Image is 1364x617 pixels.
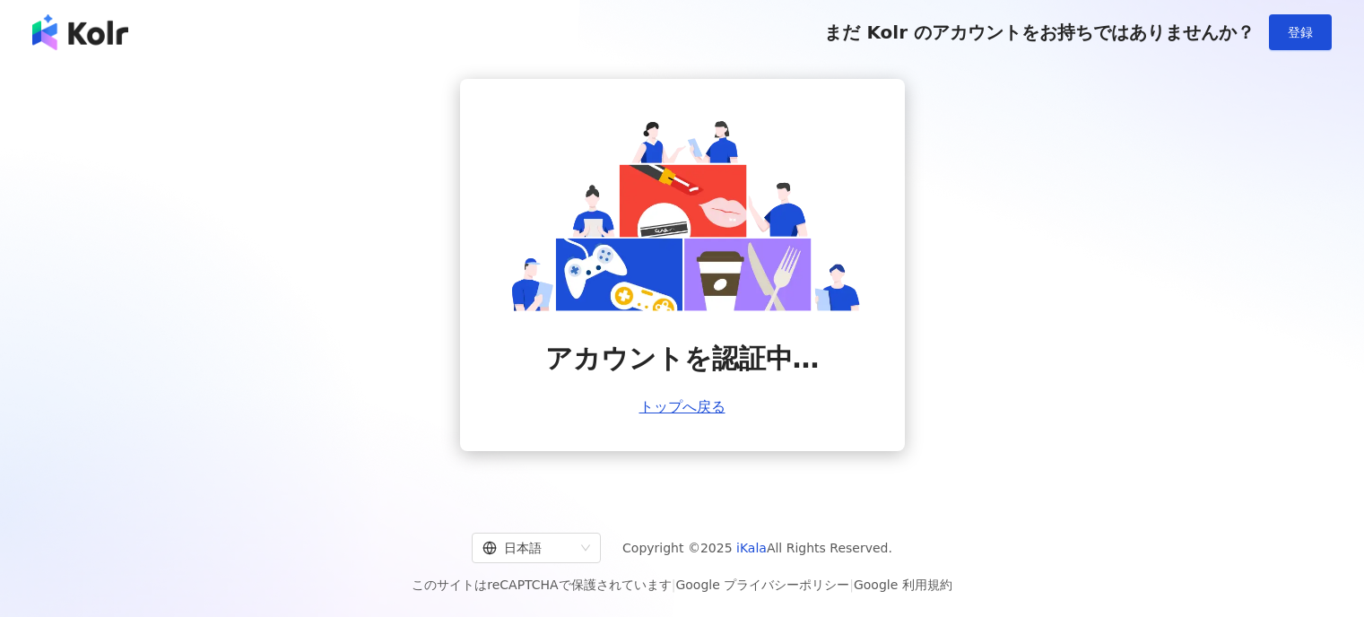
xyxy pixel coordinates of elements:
[854,578,952,592] a: Google 利用規約
[672,578,676,592] span: |
[622,537,892,559] span: Copyright © 2025 All Rights Reserved.
[545,340,820,378] span: アカウントを認証中…
[32,14,128,50] img: logo
[503,115,862,311] img: account is verifying
[824,22,1255,43] span: まだ Kolr のアカウントをお持ちではありませんか？
[736,541,767,555] a: iKala
[849,578,854,592] span: |
[482,534,574,562] div: 日本語
[639,399,725,415] a: トップへ戻る
[412,574,952,595] span: このサイトはreCAPTCHAで保護されています
[675,578,849,592] a: Google プライバシーポリシー
[1288,25,1313,39] span: 登録
[1269,14,1332,50] button: 登録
